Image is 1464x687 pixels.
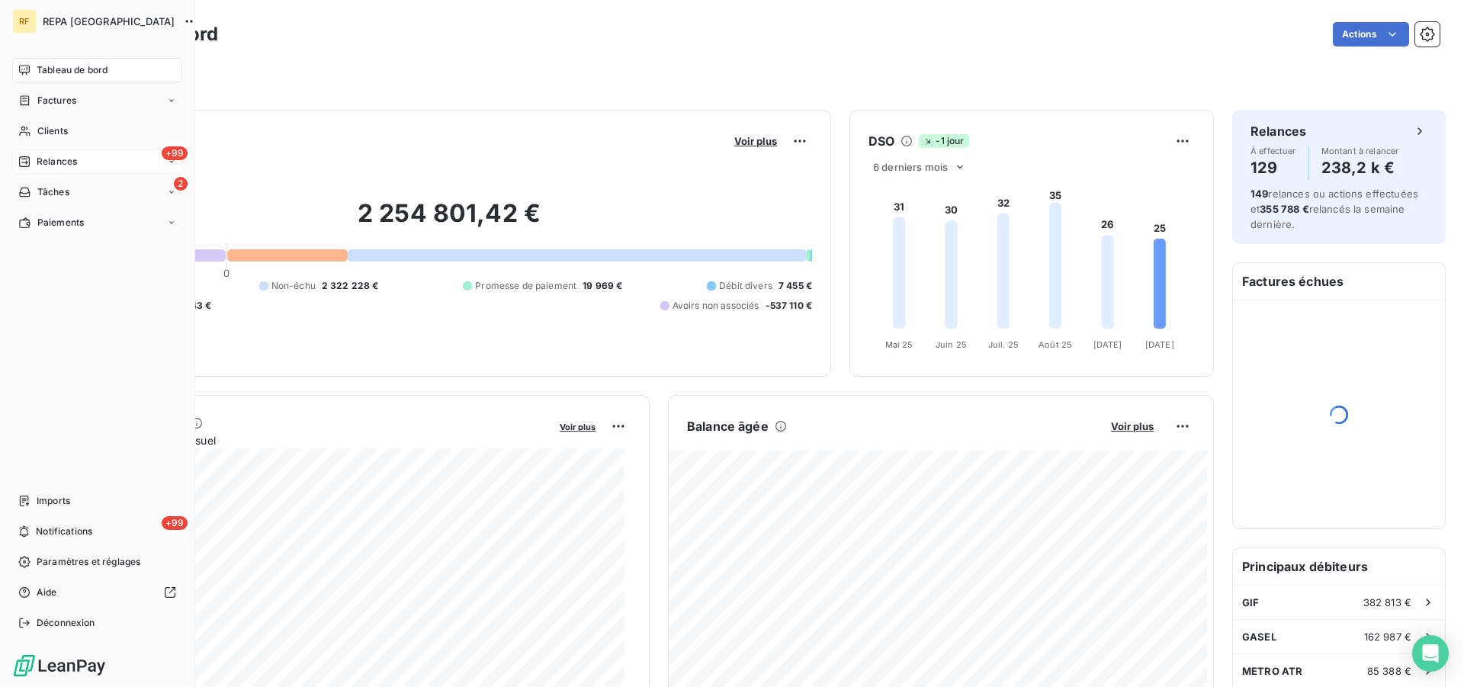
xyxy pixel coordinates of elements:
tspan: [DATE] [1093,339,1122,350]
span: Tâches [37,185,69,199]
span: Chiffre d'affaires mensuel [86,432,549,448]
span: Factures [37,94,76,108]
span: +99 [162,146,188,160]
span: Aide [37,586,57,599]
h4: 238,2 k € [1321,156,1399,180]
h4: 129 [1250,156,1296,180]
span: GIF [1242,596,1259,608]
span: Avoirs non associés [673,299,759,313]
span: Montant à relancer [1321,146,1399,156]
span: Voir plus [1111,420,1154,432]
span: -537 110 € [766,299,813,313]
tspan: Juin 25 [936,339,967,350]
span: Déconnexion [37,616,95,630]
tspan: Mai 25 [885,339,913,350]
h6: Balance âgée [687,417,769,435]
tspan: Août 25 [1039,339,1072,350]
span: GASEL [1242,631,1276,643]
span: 382 813 € [1363,596,1411,608]
span: À effectuer [1250,146,1296,156]
img: Logo LeanPay [12,653,107,678]
span: METRO ATR [1242,665,1302,677]
span: 2 [174,177,188,191]
h2: 2 254 801,42 € [86,198,812,244]
h6: Factures échues [1233,263,1445,300]
span: 19 969 € [583,279,622,293]
span: 149 [1250,188,1268,200]
button: Voir plus [730,134,782,148]
span: Débit divers [719,279,772,293]
span: 0 [223,267,230,279]
h6: Relances [1250,122,1306,140]
span: Voir plus [734,135,777,147]
h6: Principaux débiteurs [1233,548,1445,585]
span: Notifications [36,525,92,538]
span: 6 derniers mois [873,161,948,173]
span: Paiements [37,216,84,230]
span: 7 455 € [779,279,812,293]
span: Relances [37,155,77,169]
span: -1 jour [919,134,968,148]
button: Voir plus [555,419,600,433]
button: Voir plus [1106,419,1158,433]
a: Aide [12,580,182,605]
span: Clients [37,124,68,138]
span: 355 788 € [1260,203,1308,215]
span: Non-échu [271,279,316,293]
span: 85 388 € [1367,665,1411,677]
span: Paramètres et réglages [37,555,140,569]
tspan: [DATE] [1145,339,1174,350]
span: Tableau de bord [37,63,108,77]
span: +99 [162,516,188,530]
span: relances ou actions effectuées et relancés la semaine dernière. [1250,188,1418,230]
span: REPA [GEOGRAPHIC_DATA] [43,15,175,27]
span: 2 322 228 € [322,279,379,293]
tspan: Juil. 25 [988,339,1019,350]
button: Actions [1333,22,1409,47]
span: Voir plus [560,422,596,432]
span: 162 987 € [1364,631,1411,643]
div: Open Intercom Messenger [1412,635,1449,672]
h6: DSO [868,132,894,150]
span: Promesse de paiement [475,279,576,293]
div: RF [12,9,37,34]
span: Imports [37,494,70,508]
